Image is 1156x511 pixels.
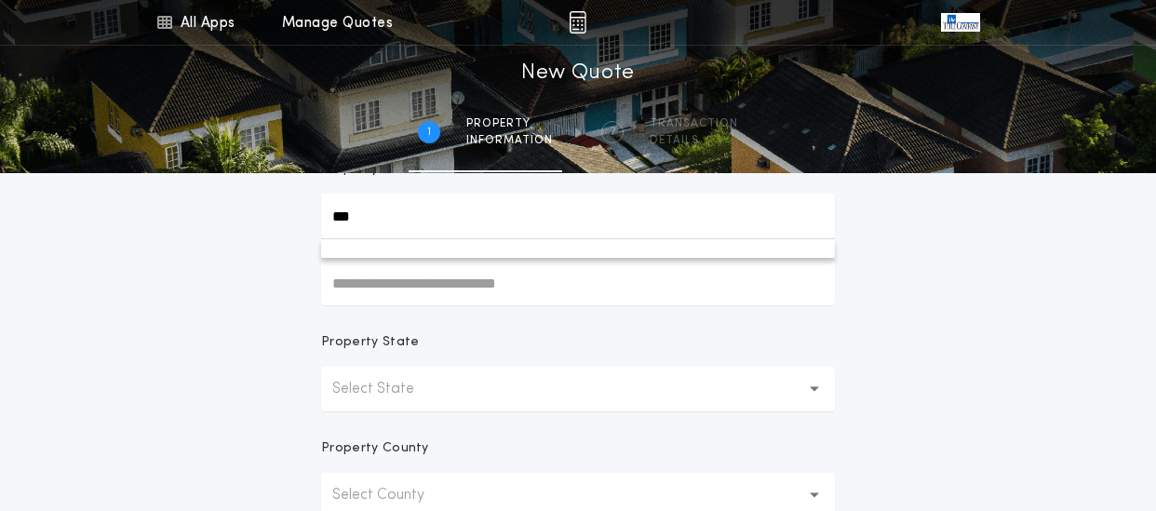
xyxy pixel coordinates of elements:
span: Property [466,116,553,131]
h2: 2 [610,125,616,140]
h2: 1 [427,125,431,140]
img: vs-icon [941,13,980,32]
span: information [466,133,553,148]
span: details [650,133,738,148]
button: Select State [321,367,835,411]
span: Transaction [650,116,738,131]
p: Select State [332,378,444,400]
img: img [569,11,586,34]
p: Property State [321,333,419,352]
h1: New Quote [521,59,635,88]
p: Property County [321,439,429,458]
p: Select County [332,484,454,506]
